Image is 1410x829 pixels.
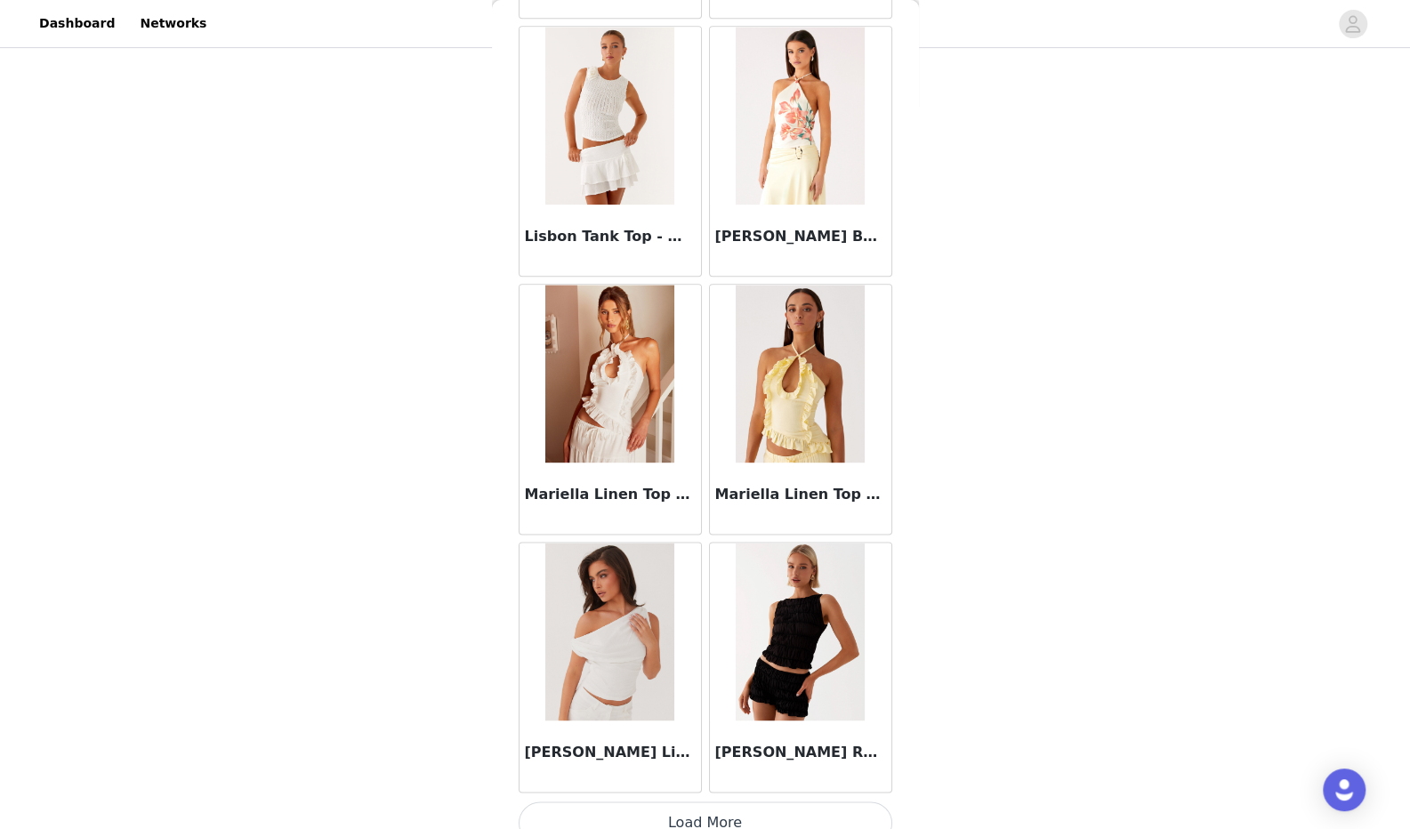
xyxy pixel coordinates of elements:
[545,27,674,205] img: Lisbon Tank Top - White
[545,285,674,463] img: Mariella Linen Top - White
[736,543,865,720] img: Messina Ruched Tank Top - Black
[1323,769,1366,811] div: Open Intercom Messenger
[736,285,865,463] img: Mariella Linen Top - Yellow
[28,4,125,44] a: Dashboard
[129,4,217,44] a: Networks
[545,543,674,720] img: Marissa Linen One Shoulder Top - White
[525,742,696,763] h3: [PERSON_NAME] Linen One Shoulder Top - White
[715,484,886,505] h3: Mariella Linen Top - Yellow
[715,742,886,763] h3: [PERSON_NAME] Ruched Tank Top - Black
[715,226,886,247] h3: [PERSON_NAME] Beaded Tie Back Top - Siena Floral
[525,226,696,247] h3: Lisbon Tank Top - White
[525,484,696,505] h3: Mariella Linen Top - White
[736,27,865,205] img: Loreta Beaded Tie Back Top - Siena Floral
[1344,10,1361,38] div: avatar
